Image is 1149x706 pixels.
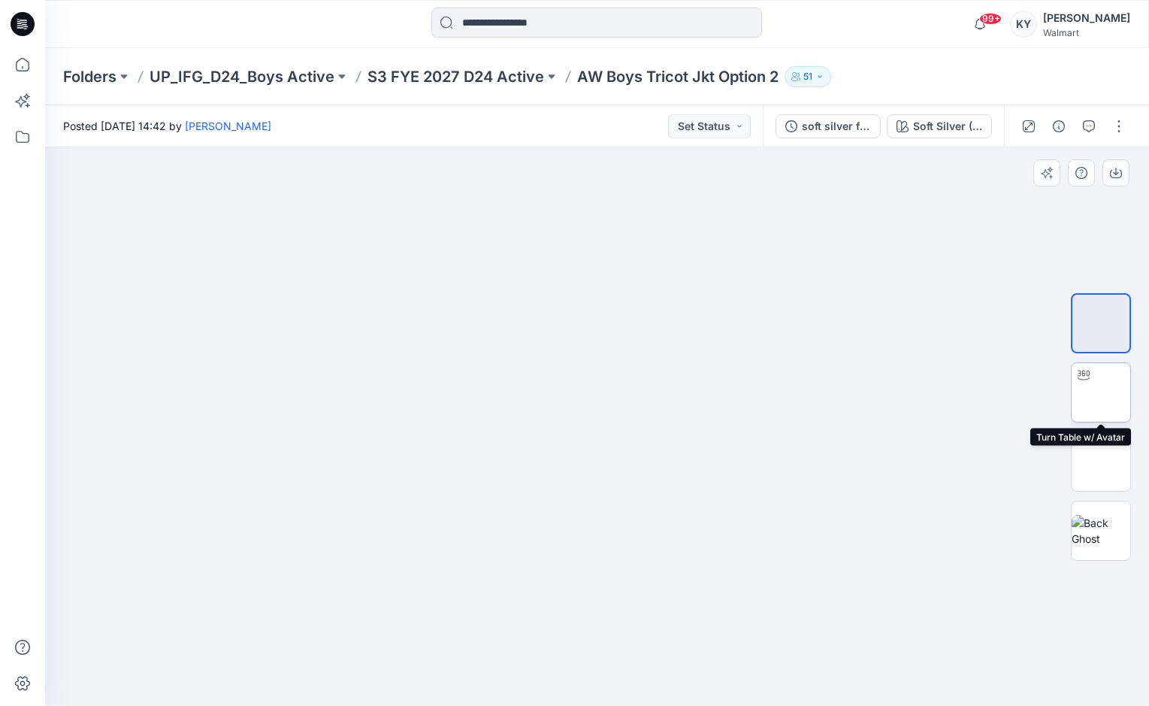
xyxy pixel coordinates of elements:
p: AW Boys Tricot Jkt Option 2 [577,66,779,87]
div: Soft Silver (For TD) [913,118,982,135]
a: UP_IFG_D24_Boys Active [150,66,334,87]
span: Posted [DATE] 14:42 by [63,118,271,134]
div: [PERSON_NAME] [1043,9,1130,27]
p: 51 [803,68,812,85]
a: Folders [63,66,116,87]
a: S3 FYE 2027 D24 Active [367,66,544,87]
img: Turn Table w/ Avatar [1072,368,1130,416]
button: 51 [785,66,831,87]
div: KY [1010,11,1037,38]
img: Back Ghost [1072,515,1130,547]
img: Color Run 3/4 Ghost [1072,299,1129,347]
a: [PERSON_NAME] [185,120,271,132]
button: Details [1047,114,1071,138]
div: soft silver for TD [802,118,871,135]
button: Soft Silver (For TD) [887,114,992,138]
button: soft silver for TD [776,114,881,138]
span: 99+ [979,13,1002,25]
div: Walmart [1043,27,1130,38]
